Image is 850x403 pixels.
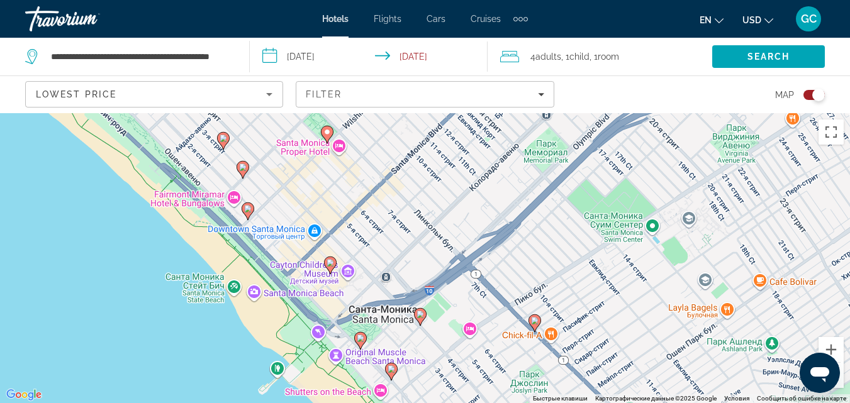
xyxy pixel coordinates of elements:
span: Room [598,52,619,62]
a: Сообщить об ошибке на карте [757,395,846,402]
span: Search [747,52,790,62]
span: Filter [306,89,342,99]
img: Google [3,387,45,403]
span: , 1 [561,48,590,65]
button: Search [712,45,825,68]
input: Search hotel destination [50,47,230,66]
button: Включить полноэкранный режим [819,119,844,145]
a: Cars [427,14,445,24]
span: , 1 [590,48,619,65]
button: Change currency [742,11,773,29]
a: Hotels [322,14,349,24]
span: Child [569,52,590,62]
button: Select check in and out date [250,38,487,75]
span: Map [775,86,794,104]
button: Быстрые клавиши [533,394,588,403]
a: Cruises [471,14,501,24]
a: Flights [374,14,401,24]
button: Filters [296,81,554,108]
span: Lowest Price [36,89,116,99]
iframe: Кнопка запуска окна обмена сообщениями [800,353,840,393]
span: 4 [530,48,561,65]
button: Extra navigation items [513,9,528,29]
span: GC [801,13,817,25]
mat-select: Sort by [36,87,272,102]
span: USD [742,15,761,25]
button: Увеличить [819,337,844,362]
span: Картографические данные ©2025 Google [595,395,717,402]
button: Toggle map [794,89,825,101]
a: Условия (ссылка откроется в новой вкладке) [724,395,749,402]
span: en [700,15,712,25]
span: Adults [535,52,561,62]
button: Change language [700,11,724,29]
button: Travelers: 4 adults, 1 child [488,38,712,75]
a: Travorium [25,3,151,35]
a: Открыть эту область в Google Картах (в новом окне) [3,387,45,403]
button: User Menu [792,6,825,32]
